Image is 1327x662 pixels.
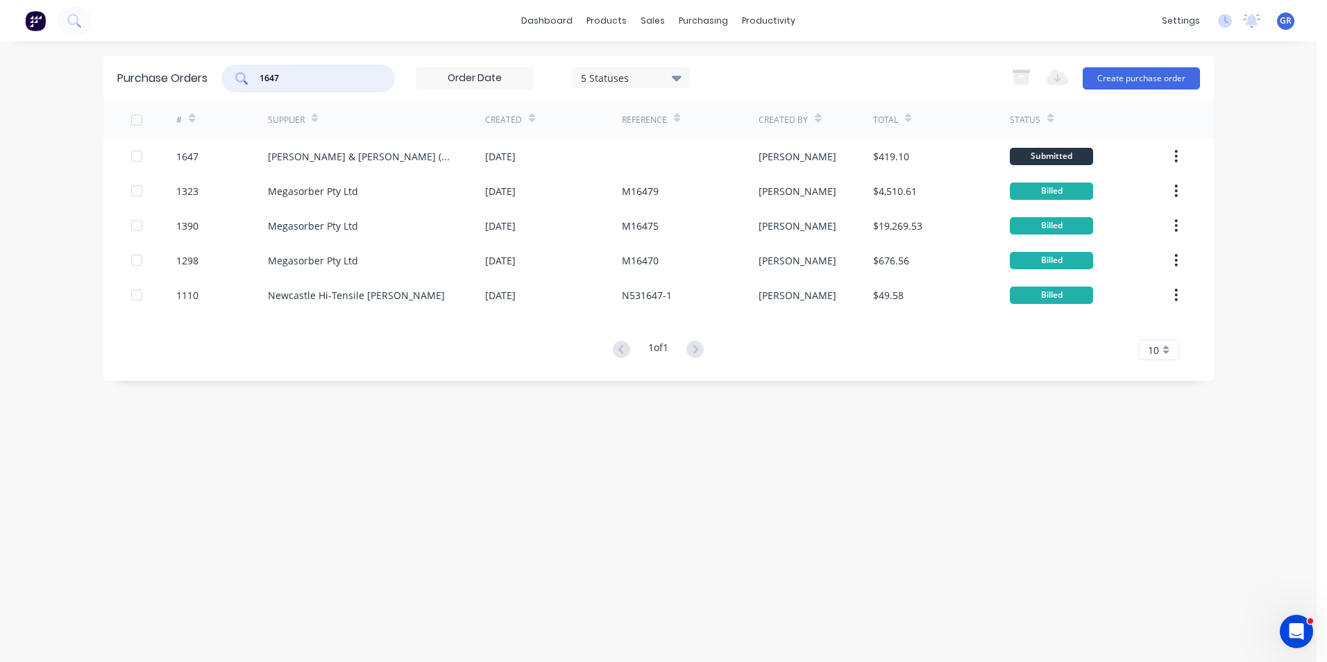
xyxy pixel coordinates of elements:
div: Submitted [1010,148,1093,165]
div: $49.58 [873,288,904,303]
input: Order Date [416,68,533,89]
div: products [580,10,634,31]
div: [PERSON_NAME] [759,219,836,233]
div: [PERSON_NAME] [759,184,836,198]
div: Supplier [268,114,305,126]
div: sales [634,10,672,31]
div: $419.10 [873,149,909,164]
div: Status [1010,114,1040,126]
div: $676.56 [873,253,909,268]
div: productivity [735,10,802,31]
div: M16479 [622,184,659,198]
div: Created [485,114,522,126]
div: 5 Statuses [581,70,680,85]
div: Billed [1010,183,1093,200]
span: GR [1280,15,1292,27]
div: Billed [1010,217,1093,235]
input: Search purchase orders... [258,71,373,85]
div: [DATE] [485,149,516,164]
div: $19,269.53 [873,219,922,233]
div: $4,510.61 [873,184,917,198]
div: 1110 [176,288,198,303]
div: 1647 [176,149,198,164]
div: [DATE] [485,184,516,198]
div: Newcastle Hi-Tensile [PERSON_NAME] [268,288,445,303]
div: [PERSON_NAME] [759,253,836,268]
div: [PERSON_NAME] [759,149,836,164]
div: Total [873,114,898,126]
div: 1323 [176,184,198,198]
div: [DATE] [485,219,516,233]
img: Factory [25,10,46,31]
div: 1 of 1 [648,340,668,360]
div: Megasorber Pty Ltd [268,253,358,268]
div: Billed [1010,287,1093,304]
button: Create purchase order [1083,67,1200,90]
a: dashboard [514,10,580,31]
span: 10 [1148,343,1159,357]
div: 1298 [176,253,198,268]
div: Megasorber Pty Ltd [268,219,358,233]
div: Reference [622,114,667,126]
div: purchasing [672,10,735,31]
div: settings [1155,10,1207,31]
div: [PERSON_NAME] & [PERSON_NAME] (N’CLE) Pty Ltd [268,149,457,164]
div: M16475 [622,219,659,233]
div: N531647-1 [622,288,672,303]
div: [DATE] [485,288,516,303]
iframe: Intercom live chat [1280,615,1313,648]
div: Created By [759,114,808,126]
div: 1390 [176,219,198,233]
div: Billed [1010,252,1093,269]
div: [PERSON_NAME] [759,288,836,303]
div: # [176,114,182,126]
div: Purchase Orders [117,70,208,87]
div: [DATE] [485,253,516,268]
div: Megasorber Pty Ltd [268,184,358,198]
div: M16470 [622,253,659,268]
